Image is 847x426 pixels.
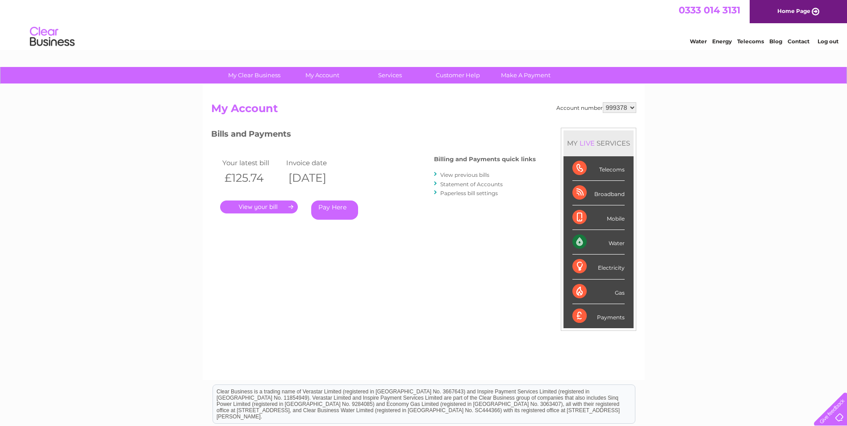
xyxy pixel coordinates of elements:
[217,67,291,84] a: My Clear Business
[572,230,625,255] div: Water
[211,128,536,143] h3: Bills and Payments
[572,304,625,328] div: Payments
[29,23,75,50] img: logo.png
[211,102,636,119] h2: My Account
[563,130,634,156] div: MY SERVICES
[769,38,782,45] a: Blog
[572,156,625,181] div: Telecoms
[421,67,495,84] a: Customer Help
[572,255,625,279] div: Electricity
[284,169,348,187] th: [DATE]
[572,280,625,304] div: Gas
[440,181,503,188] a: Statement of Accounts
[737,38,764,45] a: Telecoms
[220,169,284,187] th: £125.74
[712,38,732,45] a: Energy
[434,156,536,163] h4: Billing and Payments quick links
[440,171,489,178] a: View previous bills
[818,38,839,45] a: Log out
[284,157,348,169] td: Invoice date
[285,67,359,84] a: My Account
[220,200,298,213] a: .
[690,38,707,45] a: Water
[679,4,740,16] a: 0333 014 3131
[220,157,284,169] td: Your latest bill
[578,139,597,147] div: LIVE
[572,181,625,205] div: Broadband
[572,205,625,230] div: Mobile
[788,38,809,45] a: Contact
[556,102,636,113] div: Account number
[440,190,498,196] a: Paperless bill settings
[489,67,563,84] a: Make A Payment
[311,200,358,220] a: Pay Here
[353,67,427,84] a: Services
[213,5,635,43] div: Clear Business is a trading name of Verastar Limited (registered in [GEOGRAPHIC_DATA] No. 3667643...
